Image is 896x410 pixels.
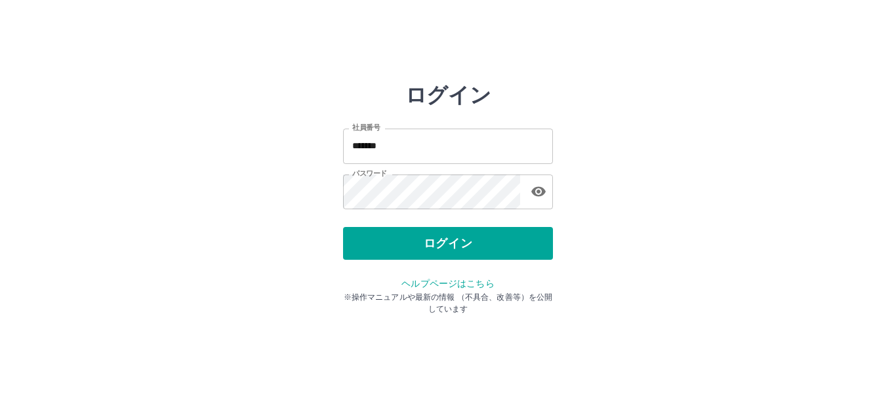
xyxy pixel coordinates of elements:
button: ログイン [343,227,553,260]
h2: ログイン [405,83,491,108]
a: ヘルプページはこちら [401,278,494,289]
p: ※操作マニュアルや最新の情報 （不具合、改善等）を公開しています [343,291,553,315]
label: パスワード [352,169,387,178]
label: 社員番号 [352,123,380,133]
